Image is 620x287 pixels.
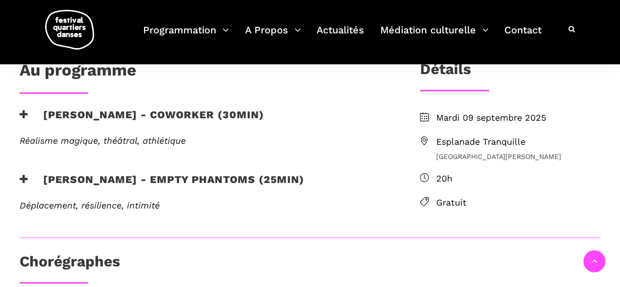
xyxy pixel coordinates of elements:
[436,111,600,125] span: Mardi 09 septembre 2025
[143,22,229,51] a: Programmation
[20,135,186,146] em: Réalisme magique, théâtral, athlétique
[380,22,489,51] a: Médiation culturelle
[45,10,94,50] img: logo-fqd-med
[20,173,304,198] h3: [PERSON_NAME] - Empty phantoms (25min)
[436,135,600,149] span: Esplanade Tranquille
[436,151,600,162] span: [GEOGRAPHIC_DATA][PERSON_NAME]
[20,200,160,210] em: Déplacement, résilience, intimité
[436,172,600,186] span: 20h
[436,196,600,210] span: Gratuit
[420,60,471,85] h3: Détails
[245,22,301,51] a: A Propos
[20,60,136,85] h1: Au programme
[20,108,264,133] h3: [PERSON_NAME] - coworker (30min)
[317,22,364,51] a: Actualités
[504,22,542,51] a: Contact
[20,253,120,277] h3: Chorégraphes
